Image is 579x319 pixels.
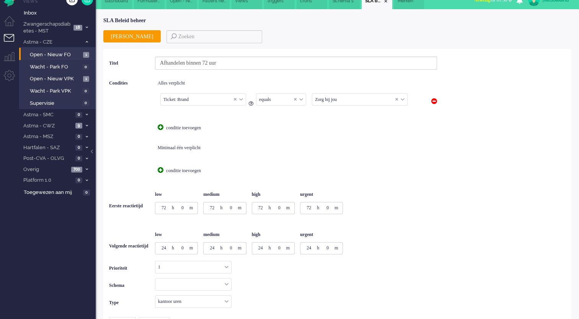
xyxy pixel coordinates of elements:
[22,133,73,140] span: Astma - MSZ
[30,88,80,95] span: Wacht - Park VPK
[334,205,338,211] label: m
[75,177,82,183] span: 0
[203,225,246,238] p: medium
[4,34,21,51] li: Tickets menu
[155,225,198,238] p: low
[30,63,80,71] span: Wacht - Park FO
[82,64,89,70] span: 0
[103,30,161,42] button: [PERSON_NAME]
[252,225,295,238] p: high
[22,50,95,59] a: Open - Nieuw FO 1
[24,10,96,17] span: Inbox
[22,86,95,95] a: Wacht - Park VPK 0
[109,294,155,311] label: Type
[220,245,222,251] label: h
[172,205,174,211] label: h
[22,111,73,119] span: Astma - SMC
[269,245,271,251] label: h
[22,155,73,162] span: Post-CVA - OLVG
[157,203,172,212] input: Hours
[158,75,437,92] div: Alles verplicht
[158,139,437,156] div: Minimaal één verplicht
[271,203,286,212] input: Minutes
[22,188,96,196] a: Toegewezen aan mij 0
[155,185,198,198] p: low
[253,244,269,252] input: Hours
[82,88,89,94] span: 0
[302,244,317,252] input: Hours
[22,39,82,46] span: Astma - CZE
[269,205,271,211] label: h
[109,238,155,255] label: Volgende reactietijd
[220,205,222,211] label: h
[75,145,82,151] span: 0
[24,189,81,196] span: Toegewezen aan mij
[83,52,89,58] span: 1
[172,245,174,251] label: h
[22,144,73,151] span: Hartfalen - SAZ
[253,203,269,212] input: Hours
[222,203,238,212] input: Minutes
[75,123,82,129] span: 9
[252,185,295,198] p: high
[30,75,81,83] span: Open - Nieuw VPK
[109,260,155,277] label: Prioriteit
[22,62,95,71] a: Wacht - Park FO 0
[73,25,82,31] span: 18
[174,244,189,252] input: Minutes
[109,197,155,215] label: Eerste reactietijd
[22,177,73,184] span: Platform 1.0
[319,203,334,212] input: Minutes
[334,245,338,251] label: m
[317,245,319,251] label: h
[75,112,82,118] span: 0
[203,185,246,198] p: medium
[271,244,286,252] input: Minutes
[30,51,81,59] span: Open - Nieuw FO
[109,277,155,294] label: Schema
[75,156,82,161] span: 0
[158,119,215,137] div: conditie toevoegen
[22,74,95,83] a: Open - Nieuw VPK 1
[158,162,215,179] div: conditie toevoegen
[300,225,343,238] p: urgent
[109,55,155,72] label: Titel
[22,8,96,17] a: Inbox
[83,190,90,195] span: 0
[75,134,82,140] span: 0
[189,245,193,251] label: m
[103,17,571,24] div: SLA Beleid beheer
[205,203,220,212] input: Hours
[22,21,71,35] span: Zwangerschapsdiabetes - MST
[30,100,80,107] span: Supervisie
[302,203,317,212] input: Hours
[238,205,241,211] label: m
[174,203,189,212] input: Minutes
[286,205,290,211] label: m
[300,185,343,198] p: urgent
[22,166,69,173] span: Overig
[317,205,319,211] label: h
[157,244,172,252] input: Hours
[109,72,155,179] label: Condities
[83,76,89,82] span: 1
[82,100,89,106] span: 0
[4,16,21,33] li: Dashboard menu
[4,70,21,87] li: Admin menu
[238,245,241,251] label: m
[22,122,73,130] span: Astma - CWZ
[166,30,262,43] input: Zoeken
[319,244,334,252] input: Minutes
[286,245,290,251] label: m
[71,167,82,173] span: 700
[205,244,220,252] input: Hours
[189,205,193,211] label: m
[22,99,95,107] a: Supervisie 0
[222,244,238,252] input: Minutes
[4,52,21,69] li: Supervisor menu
